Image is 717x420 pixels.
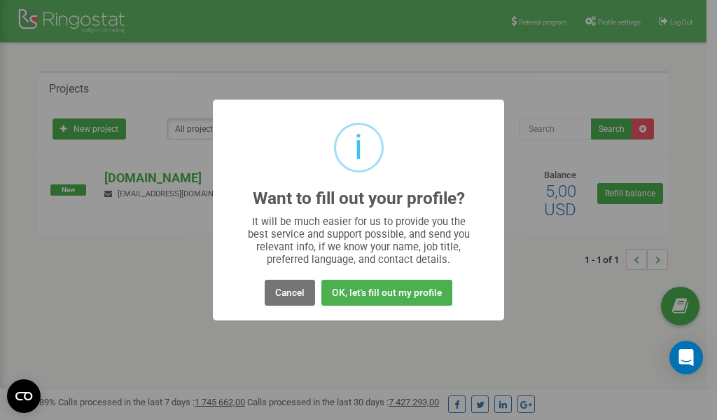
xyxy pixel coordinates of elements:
div: It will be much easier for us to provide you the best service and support possible, and send you ... [241,215,477,266]
button: Open CMP widget [7,379,41,413]
button: OK, let's fill out my profile [321,280,452,306]
h2: Want to fill out your profile? [253,189,465,208]
div: Open Intercom Messenger [669,341,703,374]
div: i [354,125,363,170]
button: Cancel [265,280,315,306]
